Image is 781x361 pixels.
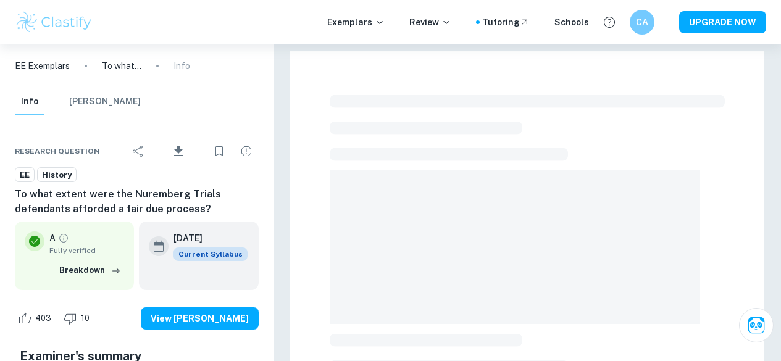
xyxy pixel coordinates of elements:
[28,312,58,325] span: 403
[49,231,56,245] p: A
[69,88,141,115] button: [PERSON_NAME]
[58,233,69,244] a: Grade fully verified
[49,245,124,256] span: Fully verified
[739,308,774,342] button: Ask Clai
[15,167,35,183] a: EE
[15,309,58,328] div: Like
[173,231,238,245] h6: [DATE]
[102,59,141,73] p: To what extent were the Nuremberg Trials defendants afforded a fair due process?
[599,12,620,33] button: Help and Feedback
[15,169,34,181] span: EE
[15,59,70,73] a: EE Exemplars
[15,187,259,217] h6: To what extent were the Nuremberg Trials defendants afforded a fair due process?
[38,169,76,181] span: History
[56,261,124,280] button: Breakdown
[15,146,100,157] span: Research question
[153,135,204,167] div: Download
[630,10,654,35] button: CA
[679,11,766,33] button: UPGRADE NOW
[173,247,248,261] span: Current Syllabus
[173,59,190,73] p: Info
[141,307,259,330] button: View [PERSON_NAME]
[37,167,77,183] a: History
[173,247,248,261] div: This exemplar is based on the current syllabus. Feel free to refer to it for inspiration/ideas wh...
[327,15,385,29] p: Exemplars
[234,139,259,164] div: Report issue
[554,15,589,29] a: Schools
[15,88,44,115] button: Info
[61,309,96,328] div: Dislike
[409,15,451,29] p: Review
[207,139,232,164] div: Bookmark
[482,15,530,29] a: Tutoring
[74,312,96,325] span: 10
[126,139,151,164] div: Share
[635,15,649,29] h6: CA
[15,10,93,35] img: Clastify logo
